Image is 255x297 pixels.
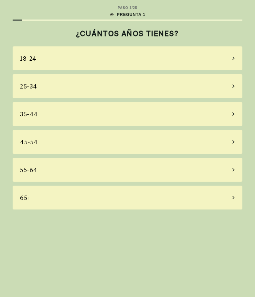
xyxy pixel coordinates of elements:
div: 45-54 [20,138,38,147]
div: 25-34 [20,82,37,91]
h2: ¿CUÁNTOS AÑOS TIENES? [13,29,242,38]
div: PASO 1 / 25 [118,5,137,10]
div: 55-64 [20,165,38,174]
div: 65+ [20,193,31,202]
div: 18-24 [20,54,37,63]
div: 35-44 [20,110,38,119]
div: PREGUNTA 1 [110,12,145,18]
